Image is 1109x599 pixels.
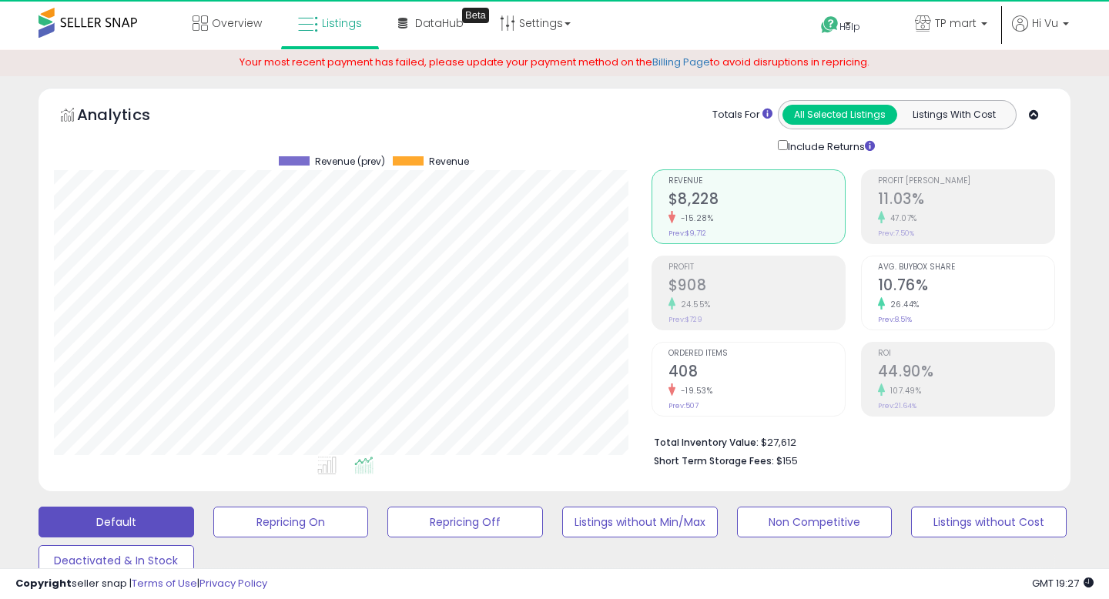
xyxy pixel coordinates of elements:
[712,108,772,122] div: Totals For
[766,137,893,155] div: Include Returns
[878,401,916,410] small: Prev: 21.64%
[322,15,362,31] span: Listings
[935,15,977,31] span: TP mart
[878,190,1054,211] h2: 11.03%
[668,363,845,383] h2: 408
[737,507,893,537] button: Non Competitive
[896,105,1011,125] button: Listings With Cost
[654,432,1044,450] li: $27,612
[820,15,839,35] i: Get Help
[878,229,914,238] small: Prev: 7.50%
[776,453,798,468] span: $155
[212,15,262,31] span: Overview
[878,363,1054,383] h2: 44.90%
[1012,15,1069,50] a: Hi Vu
[675,212,714,224] small: -15.28%
[15,576,72,591] strong: Copyright
[1032,15,1058,31] span: Hi Vu
[668,177,845,186] span: Revenue
[15,577,267,591] div: seller snap | |
[668,350,845,358] span: Ordered Items
[878,263,1054,272] span: Avg. Buybox Share
[782,105,897,125] button: All Selected Listings
[39,545,194,576] button: Deactivated & In Stock
[654,436,759,449] b: Total Inventory Value:
[654,454,774,467] b: Short Term Storage Fees:
[809,4,890,50] a: Help
[675,299,711,310] small: 24.55%
[462,8,489,23] div: Tooltip anchor
[675,385,713,397] small: -19.53%
[668,315,702,324] small: Prev: $729
[213,507,369,537] button: Repricing On
[839,20,860,33] span: Help
[878,177,1054,186] span: Profit [PERSON_NAME]
[885,299,920,310] small: 26.44%
[878,350,1054,358] span: ROI
[315,156,385,167] span: Revenue (prev)
[878,276,1054,297] h2: 10.76%
[911,507,1067,537] button: Listings without Cost
[240,55,869,69] span: Your most recent payment has failed, please update your payment method on the to avoid disruption...
[668,190,845,211] h2: $8,228
[668,276,845,297] h2: $908
[415,15,464,31] span: DataHub
[668,229,706,238] small: Prev: $9,712
[562,507,718,537] button: Listings without Min/Max
[668,401,699,410] small: Prev: 507
[39,507,194,537] button: Default
[652,55,710,69] a: Billing Page
[668,263,845,272] span: Profit
[132,576,197,591] a: Terms of Use
[77,104,180,129] h5: Analytics
[878,315,912,324] small: Prev: 8.51%
[199,576,267,591] a: Privacy Policy
[885,212,917,224] small: 47.07%
[429,156,469,167] span: Revenue
[1032,576,1094,591] span: 2025-10-13 19:27 GMT
[387,507,543,537] button: Repricing Off
[885,385,922,397] small: 107.49%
